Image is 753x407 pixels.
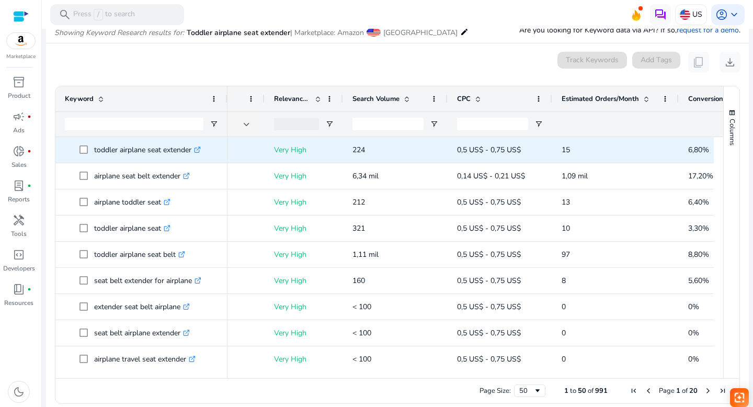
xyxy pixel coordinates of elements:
[578,386,586,395] span: 50
[13,110,25,123] span: campaign
[718,387,727,395] div: Last Page
[644,387,653,395] div: Previous Page
[704,387,712,395] div: Next Page
[688,223,709,233] span: 3,30%
[27,184,31,188] span: fiber_manual_record
[715,8,728,21] span: account_circle
[274,139,334,161] p: Very High
[588,386,594,395] span: of
[352,94,400,104] span: Search Volume
[8,91,30,100] p: Product
[727,119,737,145] span: Columns
[274,218,334,239] p: Very High
[274,270,334,291] p: Very High
[352,223,365,233] span: 321
[94,191,170,213] p: airplane toddler seat
[352,118,424,130] input: Search Volume Filter Input
[688,197,709,207] span: 6,40%
[11,229,27,239] p: Tools
[430,120,438,128] button: Open Filter Menu
[73,9,135,20] p: Press to search
[562,197,570,207] span: 13
[457,328,521,338] span: 0,5 US$ - 0,75 US$
[274,322,334,344] p: Very High
[480,386,511,395] div: Page Size:
[457,223,521,233] span: 0,5 US$ - 0,75 US$
[94,165,190,187] p: airplane seat belt extender
[352,250,379,259] span: 1,11 mil
[13,283,25,296] span: book_4
[457,354,521,364] span: 0,5 US$ - 0,75 US$
[383,28,458,38] span: [GEOGRAPHIC_DATA]
[692,5,702,24] p: US
[562,328,566,338] span: 0
[12,160,27,169] p: Sales
[13,214,25,227] span: handyman
[457,171,525,181] span: 0,14 US$ - 0,21 US$
[562,223,570,233] span: 10
[274,191,334,213] p: Very High
[325,120,334,128] button: Open Filter Menu
[187,28,290,38] span: Toddler airplane seat extender
[352,302,371,312] span: < 100
[688,145,709,155] span: 6,80%
[724,56,736,69] span: download
[3,264,35,273] p: Developers
[59,8,71,21] span: search
[688,171,713,181] span: 17,20%
[54,28,184,38] i: Showing Keyword Research results for:
[94,296,190,318] p: extender seat belt airplane
[65,94,94,104] span: Keyword
[274,296,334,318] p: Very High
[94,139,201,161] p: toddler airplane seat extender
[688,94,740,104] span: Conversion Rate
[27,115,31,119] span: fiber_manual_record
[562,302,566,312] span: 0
[352,171,379,181] span: 6,34 mil
[519,386,533,395] div: 50
[274,348,334,370] p: Very High
[13,126,25,135] p: Ads
[562,171,588,181] span: 1,09 mil
[352,197,365,207] span: 212
[562,354,566,364] span: 0
[27,149,31,153] span: fiber_manual_record
[688,302,699,312] span: 0%
[94,322,190,344] p: seat belt airplane extender
[352,145,365,155] span: 224
[94,270,201,291] p: seat belt extender for airplane
[7,33,35,49] img: amazon.svg
[274,94,311,104] span: Relevance Score
[94,348,196,370] p: airplane travel seat extender
[65,118,203,130] input: Keyword Filter Input
[460,26,469,38] mat-icon: edit
[564,386,568,395] span: 1
[562,145,570,155] span: 15
[688,250,709,259] span: 8,80%
[6,53,36,61] p: Marketplace
[630,387,638,395] div: First Page
[94,218,170,239] p: toddler airplane seat
[290,28,364,38] span: | Marketplace: Amazon
[13,76,25,88] span: inventory_2
[210,120,218,128] button: Open Filter Menu
[514,385,545,397] div: Page Size
[13,386,25,398] span: dark_mode
[27,287,31,291] span: fiber_manual_record
[352,328,371,338] span: < 100
[728,8,740,21] span: keyboard_arrow_down
[457,276,521,286] span: 0,5 US$ - 0,75 US$
[562,276,566,286] span: 8
[8,195,30,204] p: Reports
[676,386,680,395] span: 1
[13,248,25,261] span: code_blocks
[720,52,740,73] button: download
[534,120,543,128] button: Open Filter Menu
[352,354,371,364] span: < 100
[457,118,528,130] input: CPC Filter Input
[570,386,576,395] span: to
[94,244,185,265] p: toddler airplane seat belt
[682,386,688,395] span: of
[274,244,334,265] p: Very High
[274,165,334,187] p: Very High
